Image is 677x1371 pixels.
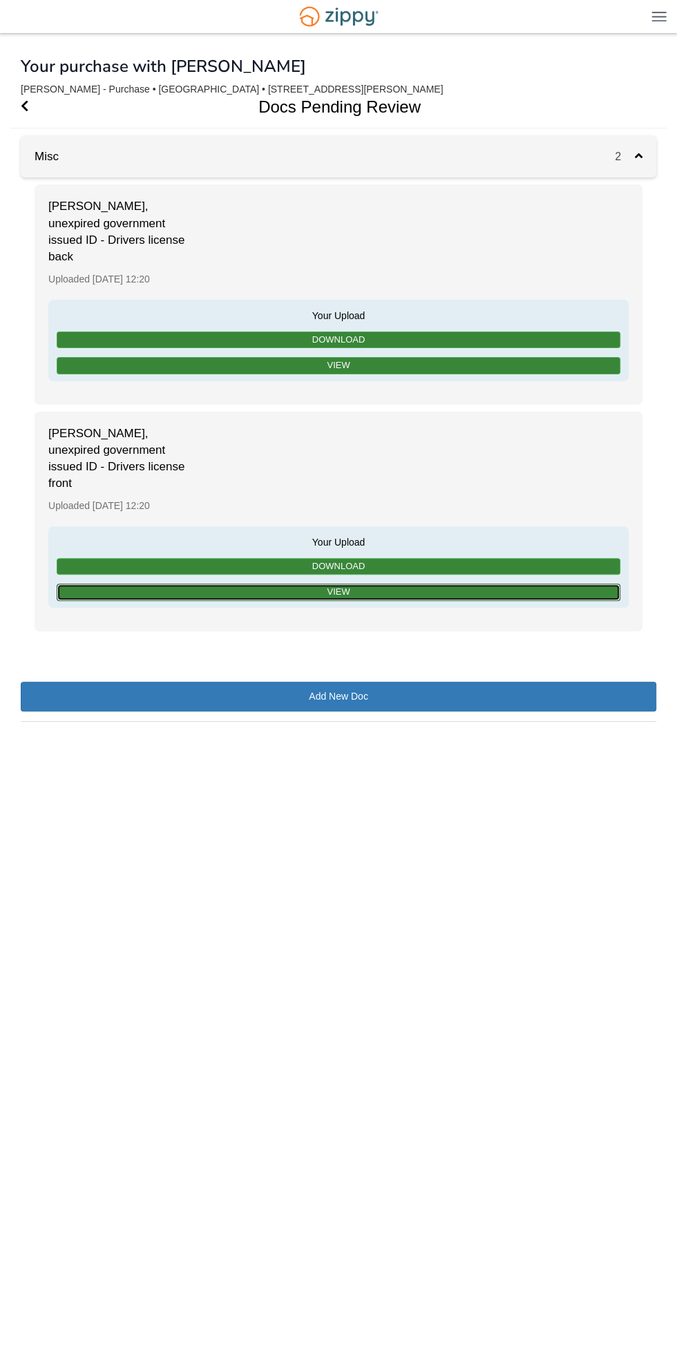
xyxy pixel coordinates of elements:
div: [PERSON_NAME] - Purchase • [GEOGRAPHIC_DATA] • [STREET_ADDRESS][PERSON_NAME] [21,84,656,95]
div: Uploaded [DATE] 12:20 [48,492,629,519]
span: Your Upload [55,533,622,549]
span: 2 [615,151,635,162]
a: Add New Doc [21,682,656,711]
a: View [57,584,620,601]
a: Download [57,558,620,575]
a: Misc [21,150,59,163]
h1: Your purchase with [PERSON_NAME] [21,57,306,75]
h1: Docs Pending Review [10,86,651,128]
img: Mobile Dropdown Menu [651,11,667,21]
a: Download [57,332,620,349]
div: Uploaded [DATE] 12:20 [48,266,629,293]
a: Go Back [21,86,28,128]
a: View [57,357,620,374]
span: [PERSON_NAME], unexpired government issued ID - Drivers license front [48,425,187,492]
span: Your Upload [55,307,622,323]
span: [PERSON_NAME], unexpired government issued ID - Drivers license back [48,198,187,265]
